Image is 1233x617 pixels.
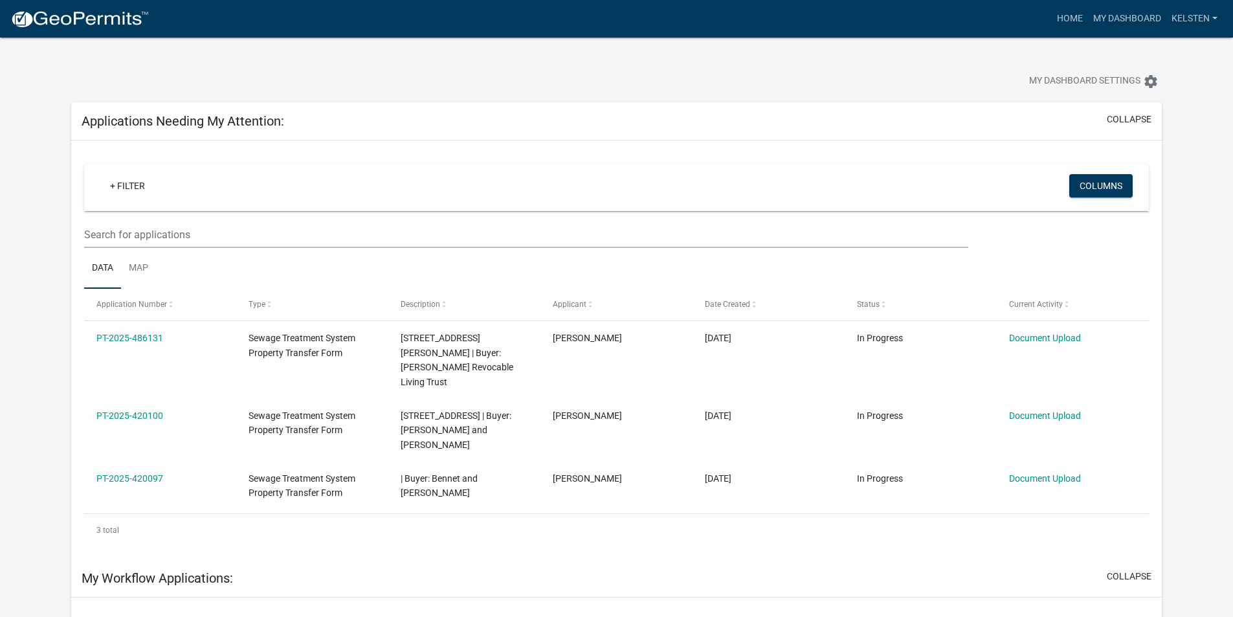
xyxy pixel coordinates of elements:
[1143,74,1159,89] i: settings
[96,333,163,343] a: PT-2025-486131
[249,410,355,436] span: Sewage Treatment System Property Transfer Form
[1166,6,1223,31] a: Kelsten
[401,410,511,451] span: 514 SUMMIT ST E | Buyer: Adria Budesca and Amy Herbranson
[705,300,750,309] span: Date Created
[401,473,478,499] span: | Buyer: Bennet and Trisha Stich
[1019,69,1169,94] button: My Dashboard Settingssettings
[1009,333,1081,343] a: Document Upload
[1009,410,1081,421] a: Document Upload
[100,174,155,197] a: + Filter
[693,289,845,320] datatable-header-cell: Date Created
[71,140,1162,559] div: collapse
[553,333,622,343] span: Kelsey Stender
[121,248,156,289] a: Map
[96,410,163,421] a: PT-2025-420100
[96,473,163,484] a: PT-2025-420097
[705,473,731,484] span: 05/13/2025
[1052,6,1088,31] a: Home
[705,333,731,343] span: 09/30/2025
[857,333,903,343] span: In Progress
[96,300,167,309] span: Application Number
[540,289,693,320] datatable-header-cell: Applicant
[857,300,880,309] span: Status
[1107,113,1151,126] button: collapse
[857,473,903,484] span: In Progress
[1029,74,1140,89] span: My Dashboard Settings
[249,473,355,499] span: Sewage Treatment System Property Transfer Form
[996,289,1148,320] datatable-header-cell: Current Activity
[1009,473,1081,484] a: Document Upload
[84,514,1149,546] div: 3 total
[553,473,622,484] span: Kelsey Stender
[1107,570,1151,583] button: collapse
[401,300,440,309] span: Description
[844,289,996,320] datatable-header-cell: Status
[84,289,236,320] datatable-header-cell: Application Number
[249,333,355,358] span: Sewage Treatment System Property Transfer Form
[401,333,513,387] span: 305 ALCOTT AVE E | Buyer: Thorson Revocable Living Trust
[857,410,903,421] span: In Progress
[553,300,586,309] span: Applicant
[84,248,121,289] a: Data
[1069,174,1133,197] button: Columns
[84,221,968,248] input: Search for applications
[236,289,388,320] datatable-header-cell: Type
[249,300,265,309] span: Type
[553,410,622,421] span: Kelsey Stender
[1009,300,1063,309] span: Current Activity
[82,570,233,586] h5: My Workflow Applications:
[1088,6,1166,31] a: My Dashboard
[388,289,540,320] datatable-header-cell: Description
[705,410,731,421] span: 05/13/2025
[82,113,284,129] h5: Applications Needing My Attention:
